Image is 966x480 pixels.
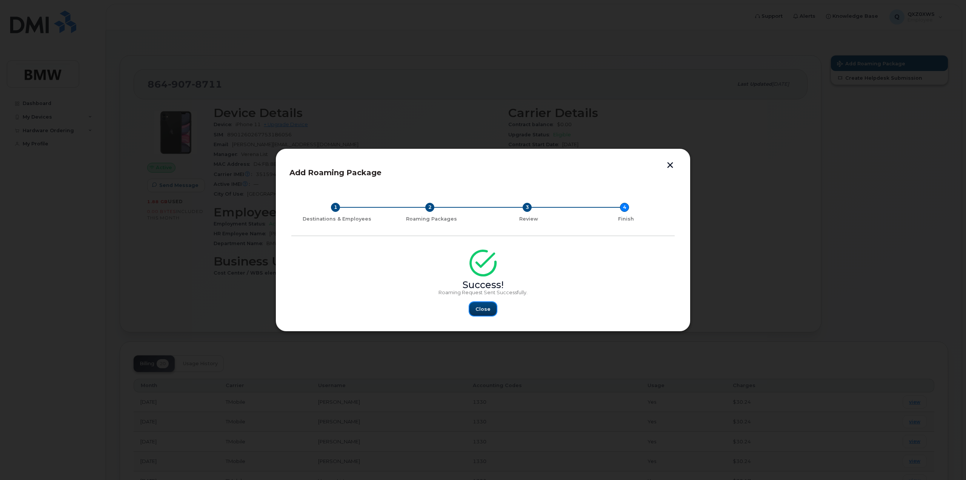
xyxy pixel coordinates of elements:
div: 2 [425,203,434,212]
div: Review [483,216,574,222]
p: Roaming Request Sent Successfully. [291,290,675,296]
iframe: Messenger Launcher [933,447,960,474]
span: Close [475,306,491,313]
div: Destinations & Employees [294,216,380,222]
button: Close [469,302,497,316]
div: 3 [523,203,532,212]
div: 1 [331,203,340,212]
div: Success! [291,282,675,288]
div: Roaming Packages [386,216,477,222]
span: Add Roaming Package [289,168,381,177]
